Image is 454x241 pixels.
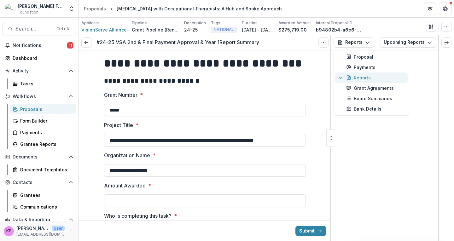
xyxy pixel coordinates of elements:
[104,182,146,189] p: Amount Awarded
[81,4,284,13] nav: breadcrumb
[20,192,71,198] div: Grantees
[84,5,106,12] div: Proposals
[52,226,65,231] p: User
[346,85,404,91] div: Grant Agreements
[242,20,258,26] p: Duration
[10,78,76,89] a: Tasks
[10,127,76,138] a: Payments
[10,190,76,200] a: Grantees
[15,26,53,32] span: Search...
[214,27,234,32] span: NATIONAL
[132,20,147,26] p: Pipeline
[3,53,76,63] a: Dashboard
[242,26,273,33] p: [DATE] - [DATE]
[6,229,11,233] div: Khanh Phan
[81,26,127,33] a: VisionServe Alliance
[132,26,179,33] p: Grant Pipeline (Renewals)
[3,23,76,35] button: Search...
[211,20,220,26] p: Tags
[104,152,150,159] p: Organization Name
[10,139,76,149] a: Grantee Reports
[380,37,436,48] button: Upcoming Reports
[20,80,71,87] div: Tasks
[117,5,282,12] div: [MEDICAL_DATA] with Occupational Therapists: A Hub and Spoke Approach
[10,202,76,212] a: Communications
[13,43,67,48] span: Notifications
[295,226,326,236] button: Submit
[67,227,75,235] button: More
[441,37,451,48] button: Expand right
[346,95,404,102] div: Board Summaries
[3,215,76,225] button: Open Data & Reporting
[346,106,404,112] div: Bank Details
[67,3,76,15] button: Open entity switcher
[13,217,66,222] span: Data & Reporting
[3,177,76,187] button: Open Contacts
[3,40,76,50] button: Notifications11
[278,26,307,33] p: $275,719.00
[81,4,108,13] a: Proposals
[184,20,206,26] p: Description
[18,3,65,9] div: [PERSON_NAME] Fund for the Blind
[13,94,66,99] span: Workflows
[96,39,259,45] h3: #24-25 VSA 2nd & Final Payment Approval & Year 1Report Summary
[13,154,66,160] span: Documents
[104,121,133,129] p: Project Title
[3,152,76,162] button: Open Documents
[318,37,329,48] button: Options
[104,91,137,99] p: Grant Number
[424,3,436,15] button: Partners
[16,232,65,237] p: [EMAIL_ADDRESS][DOMAIN_NAME]
[20,166,71,173] div: Document Templates
[184,26,198,33] p: 24-25
[13,180,66,185] span: Contacts
[67,42,73,49] span: 11
[20,118,71,124] div: Form Builder
[10,104,76,114] a: Proposals
[3,66,76,76] button: Open Activity
[10,116,76,126] a: Form Builder
[334,37,374,48] button: Reports
[20,106,71,112] div: Proposals
[20,129,71,136] div: Payments
[13,55,71,61] div: Dashboard
[55,26,71,32] div: Ctrl + K
[81,20,99,26] p: Applicant
[278,20,311,26] p: Awarded Amount
[18,9,38,15] span: Foundation
[20,204,71,210] div: Communications
[16,225,49,232] p: [PERSON_NAME]
[13,68,66,74] span: Activity
[3,91,76,101] button: Open Workflows
[346,54,404,60] div: Proposal
[346,74,404,81] div: Reports
[104,212,172,220] p: Who is completing this task?
[316,20,352,26] p: Internal Proposal ID
[346,64,404,71] div: Payments
[5,4,15,14] img: Lavelle Fund for the Blind
[439,3,451,15] button: Get Help
[20,141,71,147] div: Grantee Reports
[10,164,76,175] a: Document Templates
[316,26,363,33] p: b94802b4-a6e6-45f5-89d0-47e155ad8ec9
